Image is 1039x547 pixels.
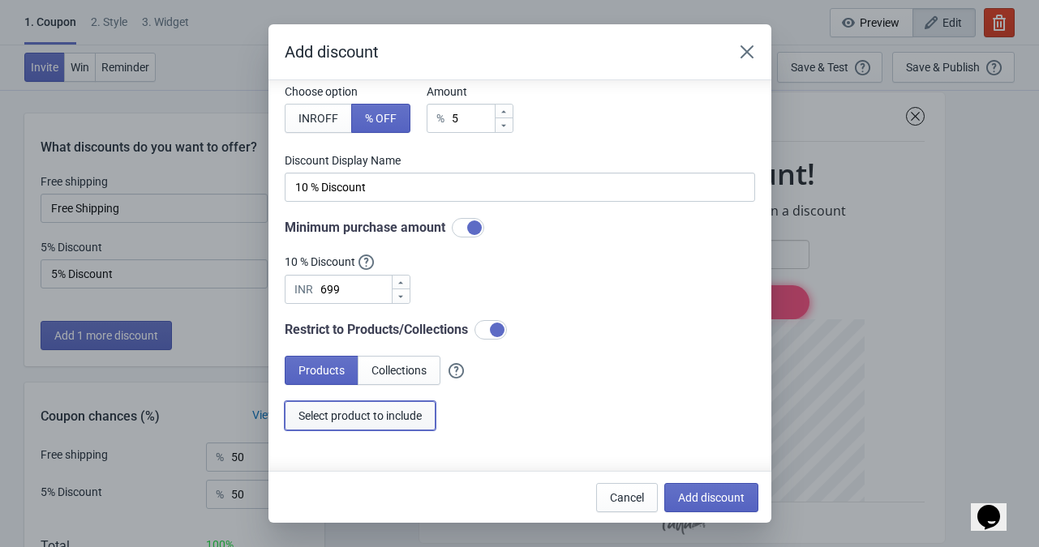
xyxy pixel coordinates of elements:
div: % [436,109,444,128]
div: INR [294,280,313,299]
div: Restrict to Products/Collections [285,320,755,340]
span: Products [298,364,345,377]
span: % OFF [365,112,397,125]
span: INR OFF [298,112,338,125]
button: Select product to include [285,401,436,430]
label: Discount Display Name [285,152,755,169]
button: % OFF [351,104,410,133]
span: Cancel [610,491,644,504]
label: 10 % Discount [285,254,410,271]
label: Amount [427,83,513,100]
label: Choose option [285,83,410,100]
button: Close [732,37,762,66]
button: Add discount [664,483,758,512]
div: Minimum purchase amount [285,218,755,237]
span: Add discount [678,491,745,504]
span: Select product to include [298,409,422,422]
span: Collections [371,364,427,377]
h2: Add discount [285,41,716,63]
button: Products [285,356,358,385]
button: Collections [358,356,440,385]
iframe: chat widget [971,482,1023,531]
button: Cancel [596,483,658,512]
button: INROFF [285,104,352,133]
